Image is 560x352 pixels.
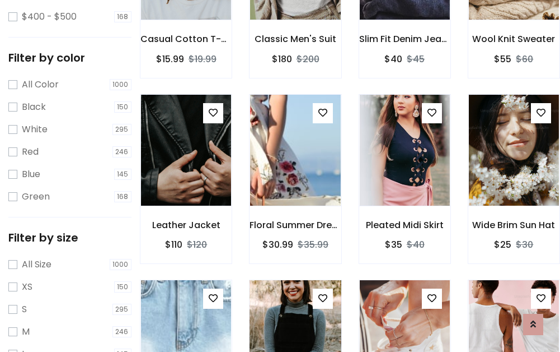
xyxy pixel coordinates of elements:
[298,238,328,251] del: $35.99
[22,10,77,24] label: $400 - $500
[110,79,132,90] span: 1000
[250,34,341,44] h6: Classic Men's Suit
[22,168,40,181] label: Blue
[297,53,319,66] del: $200
[468,220,559,230] h6: Wide Brim Sun Hat
[114,101,132,113] span: 150
[165,239,182,250] h6: $110
[156,54,184,64] h6: $15.99
[114,281,132,293] span: 150
[112,124,132,135] span: 295
[187,238,207,251] del: $120
[272,54,292,64] h6: $180
[22,78,59,91] label: All Color
[516,53,533,66] del: $60
[22,325,30,339] label: M
[22,123,48,136] label: White
[262,239,293,250] h6: $30.99
[385,239,402,250] h6: $35
[22,145,39,159] label: Red
[22,258,51,271] label: All Size
[250,220,341,230] h6: Floral Summer Dress
[468,34,559,44] h6: Wool Knit Sweater
[110,259,132,270] span: 1000
[112,304,132,315] span: 295
[384,54,402,64] h6: $40
[112,326,132,337] span: 246
[8,231,131,244] h5: Filter by size
[359,34,450,44] h6: Slim Fit Denim Jeans
[359,220,450,230] h6: Pleated Midi Skirt
[114,169,132,180] span: 145
[494,54,511,64] h6: $55
[516,238,533,251] del: $30
[112,146,132,158] span: 246
[22,280,32,294] label: XS
[407,238,425,251] del: $40
[8,51,131,64] h5: Filter by color
[189,53,217,66] del: $19.99
[140,220,232,230] h6: Leather Jacket
[114,191,132,202] span: 168
[407,53,425,66] del: $45
[22,303,27,316] label: S
[22,190,50,203] label: Green
[22,100,46,114] label: Black
[140,34,232,44] h6: Casual Cotton T-Shirt
[494,239,511,250] h6: $25
[114,11,132,22] span: 168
